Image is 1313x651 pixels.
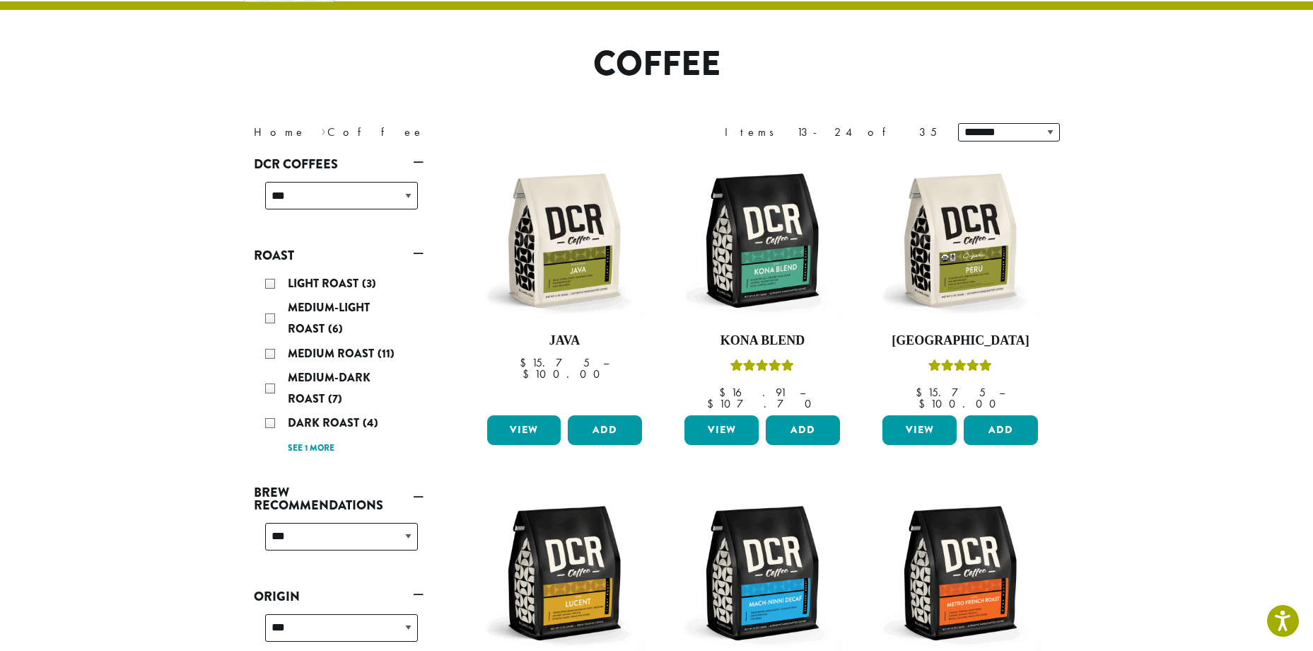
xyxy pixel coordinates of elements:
a: Home [254,125,306,139]
img: DCR-12oz-Kona-Blend-Stock-scaled.png [681,159,844,322]
nav: Breadcrumb [254,124,636,141]
bdi: 100.00 [918,396,1003,411]
a: [GEOGRAPHIC_DATA]Rated 4.83 out of 5 [879,159,1041,410]
span: Medium-Light Roast [288,299,370,337]
div: Rated 4.83 out of 5 [928,357,992,379]
bdi: 16.91 [719,385,786,400]
span: (6) [328,321,343,337]
div: Roast [254,267,424,463]
a: View [684,415,759,445]
bdi: 100.00 [523,367,607,381]
a: See 1 more [288,442,334,456]
a: Brew Recommendations [254,480,424,517]
span: › [321,119,326,141]
bdi: 15.75 [520,355,590,370]
a: View [487,415,561,445]
span: – [800,385,805,400]
div: Rated 5.00 out of 5 [730,357,794,379]
div: Brew Recommendations [254,517,424,568]
span: $ [523,367,535,381]
span: Medium-Dark Roast [288,369,370,407]
button: Add [568,415,642,445]
span: (4) [363,415,378,431]
img: DCR-12oz-Java-Stock-scaled.png [483,159,646,322]
a: DCR Coffees [254,152,424,176]
h1: Coffee [243,44,1070,85]
a: Roast [254,243,424,267]
span: Light Roast [288,275,362,292]
span: $ [719,385,731,400]
span: (7) [328,391,342,407]
span: $ [918,396,930,411]
span: (11) [378,345,395,362]
button: Add [766,415,840,445]
div: DCR Coffees [254,176,424,226]
span: Dark Roast [288,415,363,431]
span: – [603,355,609,370]
span: (3) [362,275,376,292]
span: $ [916,385,928,400]
h4: Kona Blend [681,333,844,349]
span: – [999,385,1005,400]
a: View [882,415,957,445]
span: $ [707,396,719,411]
h4: Java [484,333,646,349]
span: $ [520,355,532,370]
img: DCR-12oz-FTO-Peru-Stock-scaled.png [879,159,1041,322]
div: Items 13-24 of 35 [725,124,937,141]
a: Origin [254,584,424,609]
bdi: 107.70 [707,396,818,411]
span: Medium Roast [288,345,378,362]
h4: [GEOGRAPHIC_DATA] [879,333,1041,349]
button: Add [964,415,1038,445]
bdi: 15.75 [916,385,986,400]
a: Java [484,159,646,410]
a: Kona BlendRated 5.00 out of 5 [681,159,844,410]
